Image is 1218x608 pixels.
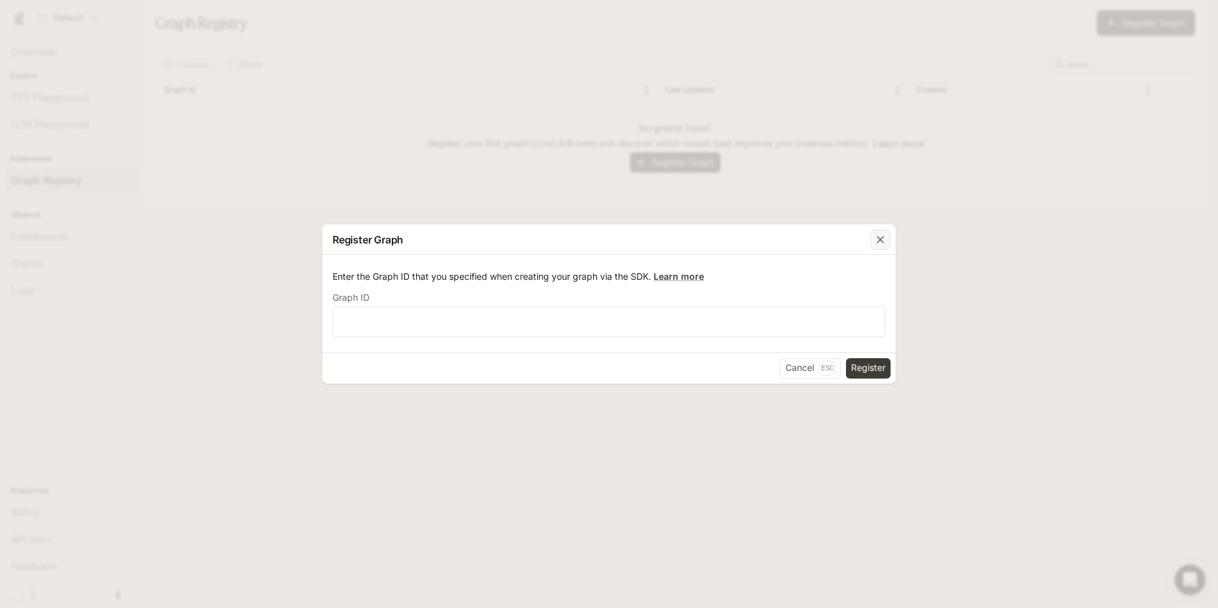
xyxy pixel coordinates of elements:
p: Enter the Graph ID that you specified when creating your graph via the SDK. [333,270,885,283]
a: Learn more [654,271,704,282]
p: Register Graph [333,232,403,247]
p: Graph ID [333,293,369,302]
button: Register [846,358,891,379]
p: Esc [819,361,835,375]
button: CancelEsc [780,358,841,379]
